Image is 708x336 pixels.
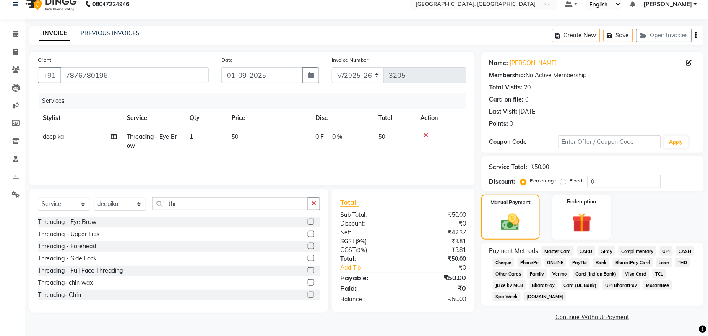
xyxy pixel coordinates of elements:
span: TCL [653,269,666,279]
span: MosamBee [643,280,672,290]
label: Redemption [567,198,596,206]
th: Qty [185,109,226,128]
div: ₹0 [403,219,473,228]
div: Net: [334,228,403,237]
div: Total: [334,255,403,263]
span: Card (DL Bank) [561,280,600,290]
label: Manual Payment [490,199,531,206]
button: Save [604,29,633,42]
span: 1 [190,133,193,141]
div: 0 [510,120,513,128]
div: Membership: [489,71,526,80]
span: BharatPay Card [613,258,653,267]
div: Balance : [334,295,403,304]
div: ₹0 [403,283,473,293]
div: ₹50.00 [403,211,473,219]
span: Spa Week [493,292,521,301]
div: ₹3.81 [403,237,473,246]
span: [DOMAIN_NAME] [524,292,566,301]
button: Create New [552,29,600,42]
input: Search or Scan [152,197,308,210]
span: Master Card [542,246,574,256]
a: [PERSON_NAME] [510,59,557,68]
th: Disc [310,109,373,128]
a: Continue Without Payment [483,313,702,322]
span: Threading - Eye Brow [127,133,177,149]
a: PREVIOUS INVOICES [81,29,140,37]
input: Search by Name/Mobile/Email/Code [60,67,209,83]
img: _gift.svg [566,211,598,234]
div: Threading - Forehead [38,242,96,251]
span: Loan [656,258,672,267]
span: 0 % [332,133,342,141]
span: Visa Card [622,269,649,279]
label: Client [38,56,51,64]
div: Discount: [334,219,403,228]
div: ₹50.00 [531,163,549,172]
span: 50 [232,133,238,141]
span: Venmo [550,269,570,279]
div: Paid: [334,283,403,293]
div: Payable: [334,273,403,283]
span: PayTM [570,258,590,267]
div: Last Visit: [489,107,518,116]
div: Service Total: [489,163,528,172]
button: Open Invoices [636,29,692,42]
span: Other Cards [493,269,524,279]
th: Price [226,109,310,128]
div: Threading - Eye Brow [38,218,96,227]
div: Threading - Upper Lips [38,230,99,239]
div: [DATE] [519,107,537,116]
a: INVOICE [39,26,70,41]
label: Date [221,56,233,64]
div: Sub Total: [334,211,403,219]
span: GPay [599,246,616,256]
span: THD [675,258,690,267]
label: Invoice Number [332,56,368,64]
span: Total [340,198,359,207]
span: UPI [660,246,673,256]
div: Threading- Chin [38,291,81,300]
span: CGST [340,246,356,254]
div: Discount: [489,177,515,186]
span: CASH [676,246,694,256]
span: PhonePe [518,258,541,267]
button: +91 [38,67,61,83]
input: Enter Offer / Coupon Code [558,135,661,148]
div: Coupon Code [489,138,558,146]
div: ( ) [334,246,403,255]
div: ₹50.00 [403,295,473,304]
div: Points: [489,120,508,128]
span: Family [527,269,547,279]
span: SGST [340,237,355,245]
div: ( ) [334,237,403,246]
span: Complimentary [619,246,656,256]
div: 20 [524,83,531,92]
div: Name: [489,59,508,68]
img: _cash.svg [495,211,526,233]
th: Service [122,109,185,128]
span: BharatPay [529,280,558,290]
th: Stylist [38,109,122,128]
span: 0 F [315,133,324,141]
div: Threading- chin wax [38,279,93,287]
span: deepika [43,133,64,141]
a: Add Tip [334,263,415,272]
div: Threading - Side Lock [38,254,96,263]
div: Threading - Full Face Threading [38,266,123,275]
div: Card on file: [489,95,524,104]
span: Bank [593,258,609,267]
span: 9% [357,247,365,253]
label: Percentage [530,177,557,185]
div: Total Visits: [489,83,523,92]
span: CARD [577,246,595,256]
div: No Active Membership [489,71,695,80]
span: | [327,133,329,141]
span: UPI BharatPay [603,280,640,290]
th: Action [415,109,466,128]
div: 0 [526,95,529,104]
span: Card (Indian Bank) [573,269,619,279]
div: ₹42.37 [403,228,473,237]
span: ONLINE [545,258,567,267]
span: Payment Methods [489,247,539,255]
